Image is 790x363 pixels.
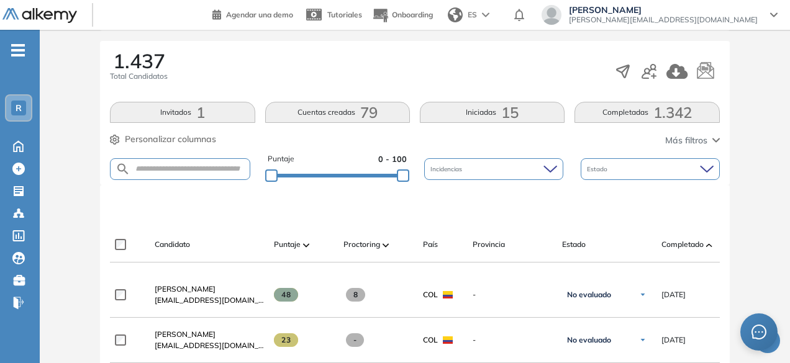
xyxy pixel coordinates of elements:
[16,103,22,113] span: R
[706,243,712,247] img: [missing "en.ARROW_ALT" translation]
[430,164,465,174] span: Incidencias
[423,289,438,300] span: COL
[110,71,168,82] span: Total Candidatos
[420,102,565,123] button: Iniciadas15
[587,164,610,174] span: Estado
[665,134,707,147] span: Más filtros
[265,102,410,123] button: Cuentas creadas79
[383,243,389,247] img: [missing "en.ARROW_ALT" translation]
[581,158,720,180] div: Estado
[661,239,704,250] span: Completado
[423,239,438,250] span: País
[303,243,309,247] img: [missing "en.ARROW_ALT" translation]
[567,335,611,345] span: No evaluado
[569,5,758,15] span: [PERSON_NAME]
[665,134,720,147] button: Más filtros
[155,284,264,295] a: [PERSON_NAME]
[424,158,563,180] div: Incidencias
[443,291,453,298] img: COL
[751,325,766,339] span: message
[125,133,216,146] span: Personalizar columnas
[155,284,216,294] span: [PERSON_NAME]
[274,239,301,250] span: Puntaje
[110,133,216,146] button: Personalizar columnas
[372,2,433,29] button: Onboarding
[423,334,438,346] span: COL
[155,340,264,351] span: [EMAIL_ADDRESS][DOMAIN_NAME]
[346,288,365,302] span: 8
[443,336,453,344] img: COL
[661,289,686,300] span: [DATE]
[473,289,552,300] span: -
[2,8,77,24] img: Logo
[639,291,647,298] img: Ícono de flecha
[448,7,463,22] img: world
[473,334,552,346] span: -
[343,239,380,250] span: Proctoring
[155,329,216,339] span: [PERSON_NAME]
[562,239,586,250] span: Estado
[327,10,362,19] span: Tutoriales
[378,153,407,165] span: 0 - 100
[268,153,294,165] span: Puntaje
[574,102,719,123] button: Completadas1.342
[113,51,165,71] span: 1.437
[569,15,758,25] span: [PERSON_NAME][EMAIL_ADDRESS][DOMAIN_NAME]
[482,12,489,17] img: arrow
[11,49,25,52] i: -
[155,329,264,340] a: [PERSON_NAME]
[110,102,255,123] button: Invitados1
[639,336,647,344] img: Ícono de flecha
[392,10,433,19] span: Onboarding
[116,161,130,177] img: SEARCH_ALT
[346,333,364,347] span: -
[155,295,264,306] span: [EMAIL_ADDRESS][DOMAIN_NAME]
[473,239,505,250] span: Provincia
[567,290,611,300] span: No evaluado
[661,334,686,346] span: [DATE]
[468,9,477,20] span: ES
[155,239,190,250] span: Candidato
[226,10,293,19] span: Agendar una demo
[274,333,298,347] span: 23
[274,288,298,302] span: 48
[212,6,293,21] a: Agendar una demo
